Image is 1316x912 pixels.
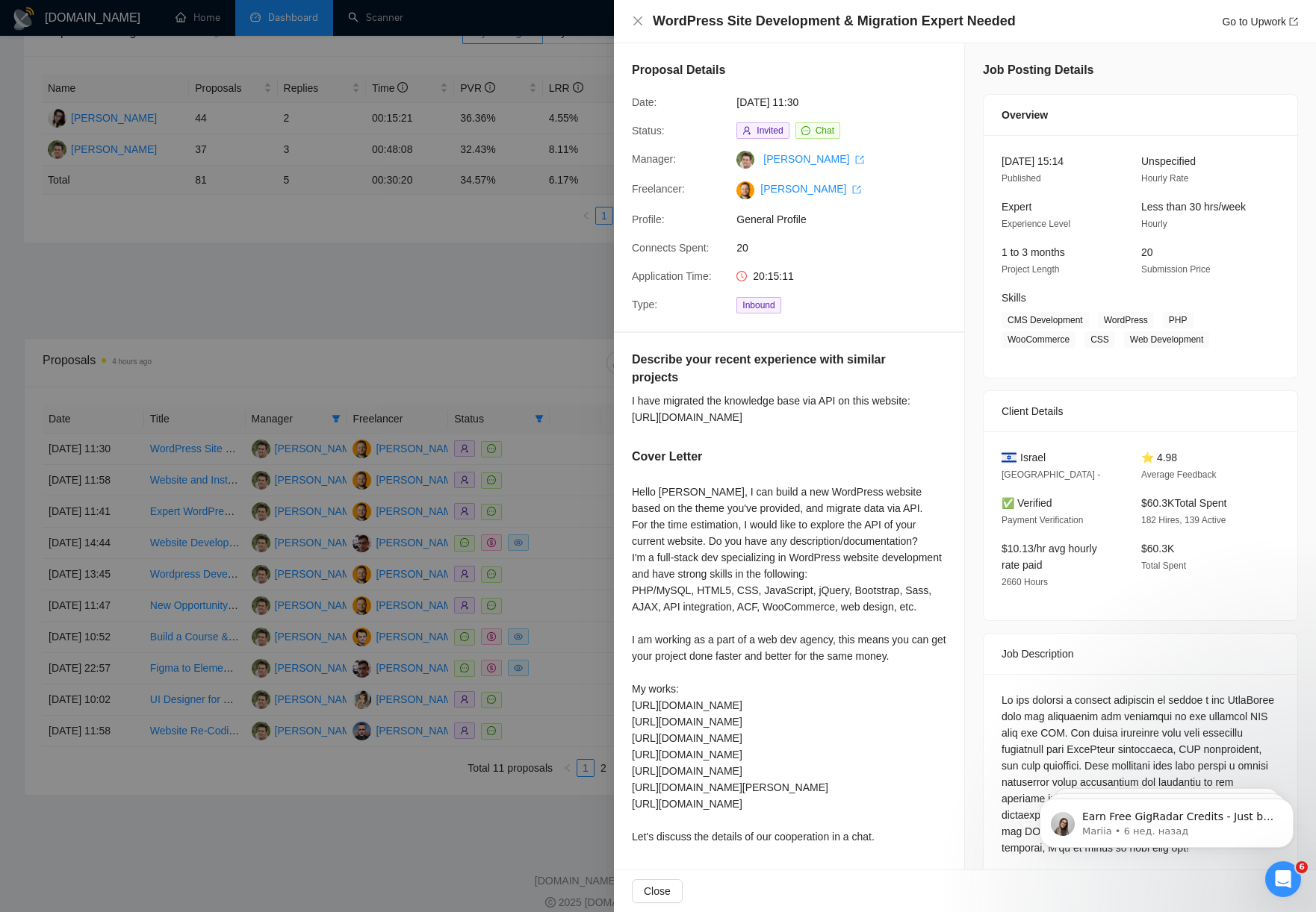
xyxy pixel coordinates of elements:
[1002,331,1076,348] span: WooCommerce
[1002,155,1064,167] span: [DATE] 15:14
[1289,17,1298,26] span: export
[65,57,258,71] p: Message from Mariia, sent 6 нед. назад
[1002,577,1048,587] span: 2660 Hours
[983,61,1093,79] h5: Job Posting Details
[1002,543,1097,571] span: $10.13/hr avg hourly rate paid
[736,271,747,281] span: clock-circle
[1124,331,1210,348] span: Web Development
[1141,497,1226,509] span: $60.3K Total Spent
[632,125,665,137] span: Status:
[1141,264,1211,275] span: Submission Price
[1163,312,1194,328] span: PHP
[1002,449,1017,466] img: 🇮🇱
[1141,452,1177,463] span: ⭐ 4.98
[1141,155,1196,167] span: Unspecified
[1002,107,1048,123] span: Overview
[632,96,657,108] span: Date:
[632,270,712,282] span: Application Time:
[632,153,676,165] span: Manager:
[1141,219,1167,229] span: Hourly
[644,883,671,899] span: Close
[1141,246,1153,258] span: 20
[1002,312,1089,328] span: CMS Development
[1002,246,1065,258] span: 1 to 3 months
[1098,312,1154,328] span: WordPress
[1002,219,1070,229] span: Experience Level
[653,12,1016,31] h4: WordPress Site Development & Migration Expert Needed
[632,15,644,27] span: close
[760,183,861,195] a: [PERSON_NAME] export
[632,484,946,845] div: Hello [PERSON_NAME], I can build a new WordPress website based on the theme you've provided, and ...
[632,299,657,310] span: Type:
[736,297,780,313] span: Inbound
[736,181,754,199] img: c1MFplIIhqIElmyFUBZ8BXEpI9f51hj4QxSyXq_Q7hwkd0ckEycJ6y3Swt0JtKMXL2
[632,213,665,225] span: Profile:
[1017,767,1316,872] iframe: Intercom notifications сообщение
[816,125,834,136] span: Chat
[632,15,644,28] button: Close
[1222,16,1298,28] a: Go to Upworkexport
[753,270,794,282] span: 20:15:11
[736,240,960,256] span: 20
[65,43,258,411] span: Earn Free GigRadar Credits - Just by Sharing Your Story! 💬 Want more credits for sending proposal...
[632,879,683,903] button: Close
[1141,173,1188,184] span: Hourly Rate
[1141,543,1174,555] span: $60.3K
[763,153,864,165] a: [PERSON_NAME] export
[1084,331,1115,348] span: CSS
[632,393,935,425] div: I have migrated the knowledge base via API on this website: [URL][DOMAIN_NAME]
[1002,515,1083,525] span: Payment Verification
[1141,469,1217,480] span: Average Feedback
[855,155,864,164] span: export
[1141,201,1246,213] span: Less than 30 hrs/week
[1141,560,1186,571] span: Total Spent
[852,185,861,194] span: export
[1002,469,1100,480] span: [GEOGRAPHIC_DATA] -
[1002,391,1279,431] div: Client Details
[632,183,685,195] span: Freelancer:
[1265,861,1301,897] iframe: Intercom live chat
[1002,201,1031,213] span: Expert
[1002,292,1026,304] span: Skills
[632,61,725,79] h5: Proposal Details
[1002,634,1279,674] div: Job Description
[757,125,783,136] span: Invited
[736,211,960,228] span: General Profile
[801,126,810,135] span: message
[1296,861,1308,873] span: 6
[736,94,960,110] span: [DATE] 11:30
[1002,264,1059,275] span: Project Length
[632,242,710,254] span: Connects Spent:
[632,448,702,466] h5: Cover Letter
[742,126,751,135] span: user-add
[1002,497,1052,509] span: ✅ Verified
[1020,449,1046,466] span: Israel
[632,351,890,387] h5: Describe your recent experience with similar projects
[1002,173,1041,184] span: Published
[1141,515,1226,525] span: 182 Hires, 139 Active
